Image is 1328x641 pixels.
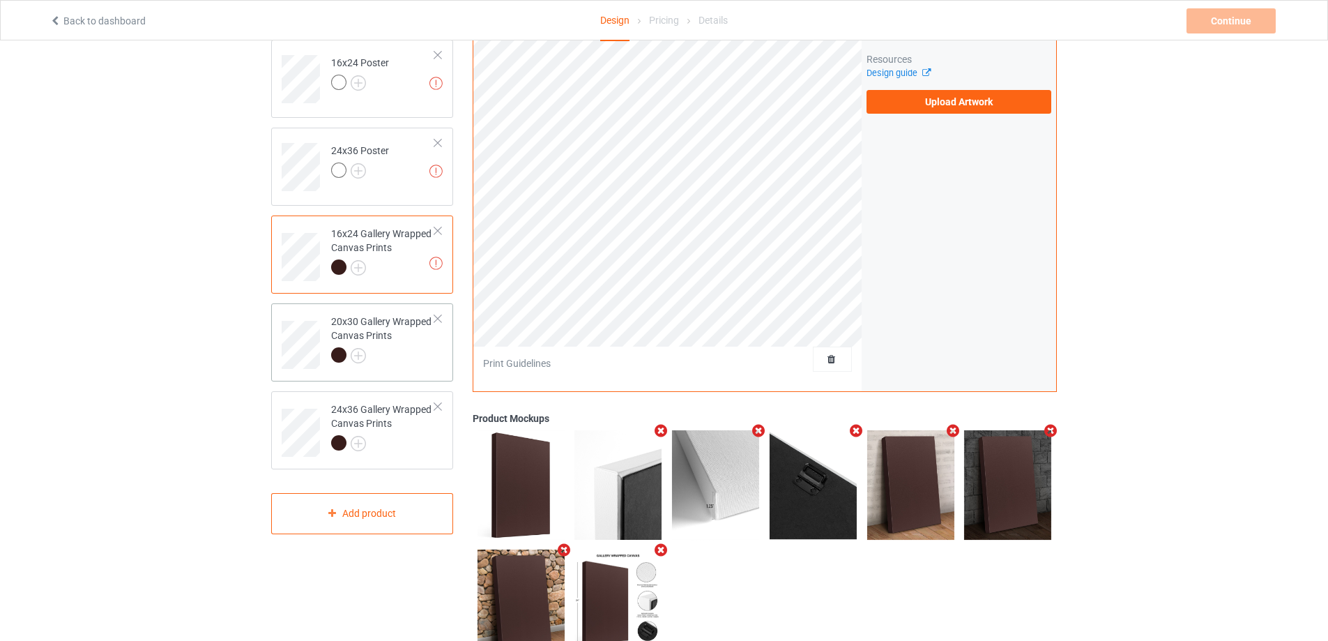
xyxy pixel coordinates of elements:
i: Remove mockup [652,423,670,438]
div: 20x30 Gallery Wrapped Canvas Prints [271,303,453,382]
div: Print Guidelines [483,356,551,370]
div: Product Mockups [473,412,1057,425]
div: 20x30 Gallery Wrapped Canvas Prints [331,315,435,362]
img: regular.jpg [478,430,565,539]
div: 24x36 Gallery Wrapped Canvas Prints [271,391,453,469]
i: Remove mockup [1042,423,1060,438]
img: svg+xml;base64,PD94bWwgdmVyc2lvbj0iMS4wIiBlbmNvZGluZz0iVVRGLTgiPz4KPHN2ZyB3aWR0aD0iMjJweCIgaGVpZ2... [351,163,366,179]
div: Add product [271,493,453,534]
div: 24x36 Gallery Wrapped Canvas Prints [331,402,435,450]
i: Remove mockup [555,543,572,557]
img: svg+xml;base64,PD94bWwgdmVyc2lvbj0iMS4wIiBlbmNvZGluZz0iVVRGLTgiPz4KPHN2ZyB3aWR0aD0iMjJweCIgaGVpZ2... [351,260,366,276]
img: svg+xml;base64,PD94bWwgdmVyc2lvbj0iMS4wIiBlbmNvZGluZz0iVVRGLTgiPz4KPHN2ZyB3aWR0aD0iMjJweCIgaGVpZ2... [351,75,366,91]
div: Resources [867,52,1051,66]
i: Remove mockup [652,543,670,557]
label: Upload Artwork [867,90,1051,114]
img: exclamation icon [429,257,443,270]
img: exclamation icon [429,77,443,90]
div: 16x24 Poster [331,56,389,89]
img: regular.jpg [770,430,857,539]
img: regular.jpg [964,430,1051,539]
div: 16x24 Poster [271,40,453,118]
img: exclamation icon [429,165,443,178]
a: Design guide [867,68,930,78]
div: Design [600,1,629,41]
img: regular.jpg [574,430,662,539]
i: Remove mockup [750,423,768,438]
img: regular.jpg [867,430,954,539]
img: svg+xml;base64,PD94bWwgdmVyc2lvbj0iMS4wIiBlbmNvZGluZz0iVVRGLTgiPz4KPHN2ZyB3aWR0aD0iMjJweCIgaGVpZ2... [351,436,366,451]
i: Remove mockup [945,423,962,438]
i: Remove mockup [847,423,864,438]
div: Pricing [649,1,679,40]
a: Back to dashboard [49,15,146,27]
img: regular.jpg [672,430,759,539]
div: 24x36 Poster [271,128,453,206]
div: Details [699,1,728,40]
div: 16x24 Gallery Wrapped Canvas Prints [271,216,453,294]
div: 24x36 Poster [331,144,389,177]
div: 16x24 Gallery Wrapped Canvas Prints [331,227,435,274]
img: svg+xml;base64,PD94bWwgdmVyc2lvbj0iMS4wIiBlbmNvZGluZz0iVVRGLTgiPz4KPHN2ZyB3aWR0aD0iMjJweCIgaGVpZ2... [351,348,366,363]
